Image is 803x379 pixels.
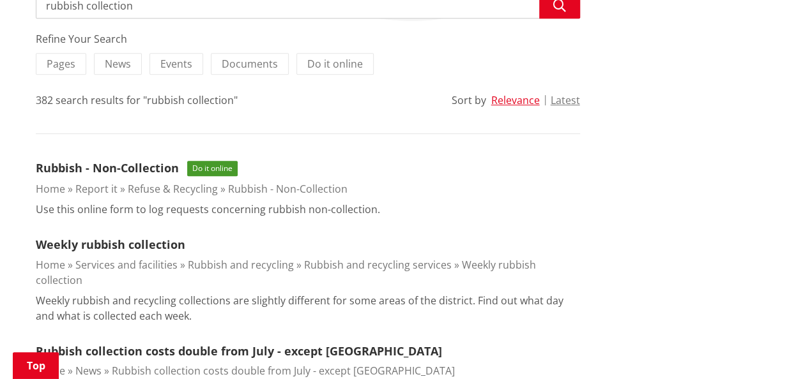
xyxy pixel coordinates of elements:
[36,258,65,272] a: Home
[222,57,278,71] span: Documents
[36,293,580,323] p: Weekly rubbish and recycling collections are slightly different for some areas of the district. F...
[491,94,540,106] button: Relevance
[228,182,348,196] a: Rubbish - Non-Collection
[36,160,179,175] a: Rubbish - Non-Collection
[36,202,380,217] p: Use this online form to log requests concerning rubbish non-collection.
[13,352,59,379] a: Top
[75,364,102,378] a: News
[187,161,238,176] span: Do it online
[36,31,580,47] div: Refine Your Search
[36,93,238,108] div: 382 search results for "rubbish collection"
[105,57,131,71] span: News
[160,57,192,71] span: Events
[452,93,486,108] div: Sort by
[36,237,185,252] a: Weekly rubbish collection
[36,343,442,359] a: Rubbish collection costs double from July - except [GEOGRAPHIC_DATA]
[188,258,294,272] a: Rubbish and recycling
[75,182,118,196] a: Report it
[304,258,452,272] a: Rubbish and recycling services
[128,182,218,196] a: Refuse & Recycling
[75,258,178,272] a: Services and facilities
[307,57,363,71] span: Do it online
[47,57,75,71] span: Pages
[36,258,536,287] a: Weekly rubbish collection
[551,94,580,106] button: Latest
[112,364,455,378] a: Rubbish collection costs double from July - except [GEOGRAPHIC_DATA]
[36,182,65,196] a: Home
[744,325,790,371] iframe: Messenger Launcher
